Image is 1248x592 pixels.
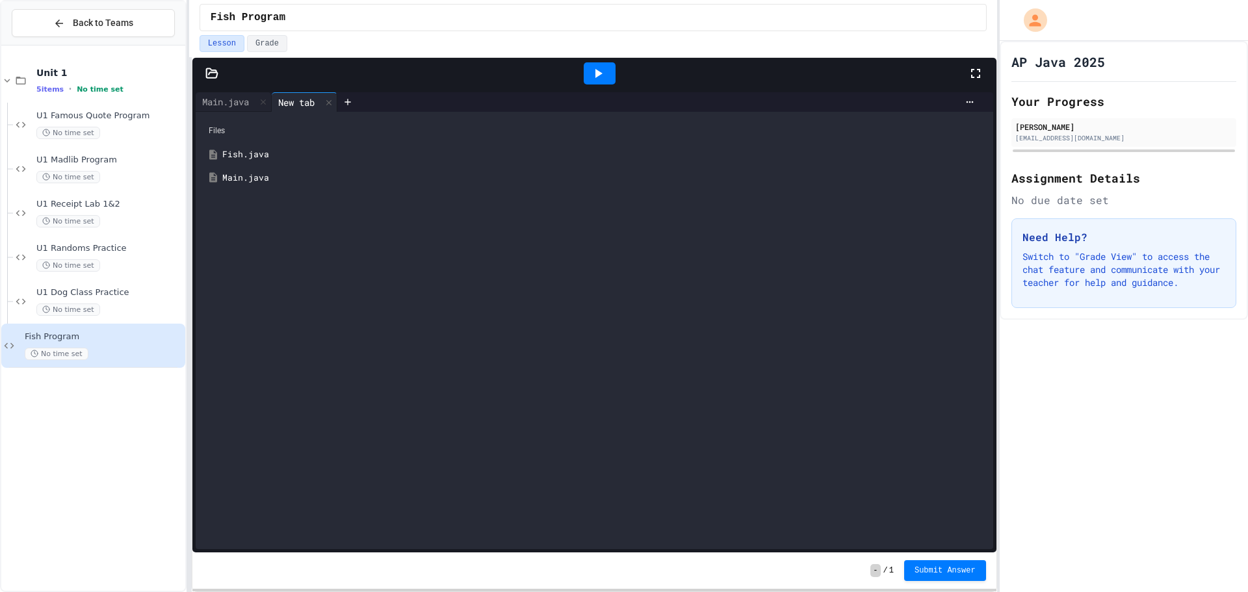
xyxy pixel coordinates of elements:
span: No time set [36,171,100,183]
span: Unit 1 [36,67,183,79]
span: 5 items [36,85,64,94]
div: Main.java [196,95,255,109]
div: Main.java [196,92,272,112]
div: No due date set [1011,192,1236,208]
span: Fish Program [211,10,285,25]
span: No time set [77,85,123,94]
div: New tab [272,92,337,112]
button: Back to Teams [12,9,175,37]
span: / [883,565,888,576]
h3: Need Help? [1022,229,1225,245]
span: U1 Madlib Program [36,155,183,166]
button: Lesson [200,35,244,52]
div: Files [202,118,987,143]
div: Main.java [222,172,985,185]
span: Back to Teams [73,16,133,30]
button: Submit Answer [904,560,986,581]
span: U1 Dog Class Practice [36,287,183,298]
span: Submit Answer [915,565,976,576]
div: [PERSON_NAME] [1015,121,1232,133]
span: 1 [889,565,894,576]
span: • [69,84,71,94]
div: [EMAIL_ADDRESS][DOMAIN_NAME] [1015,133,1232,143]
span: U1 Receipt Lab 1&2 [36,199,183,210]
h1: AP Java 2025 [1011,53,1105,71]
span: No time set [36,259,100,272]
span: No time set [36,215,100,227]
h2: Assignment Details [1011,169,1236,187]
div: My Account [1010,5,1050,35]
div: Fish.java [222,148,985,161]
div: New tab [272,96,321,109]
h2: Your Progress [1011,92,1236,110]
span: No time set [25,348,88,360]
p: Switch to "Grade View" to access the chat feature and communicate with your teacher for help and ... [1022,250,1225,289]
span: No time set [36,303,100,316]
span: U1 Randoms Practice [36,243,183,254]
button: Grade [247,35,287,52]
span: Fish Program [25,331,183,342]
span: U1 Famous Quote Program [36,110,183,122]
span: - [870,564,880,577]
span: No time set [36,127,100,139]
